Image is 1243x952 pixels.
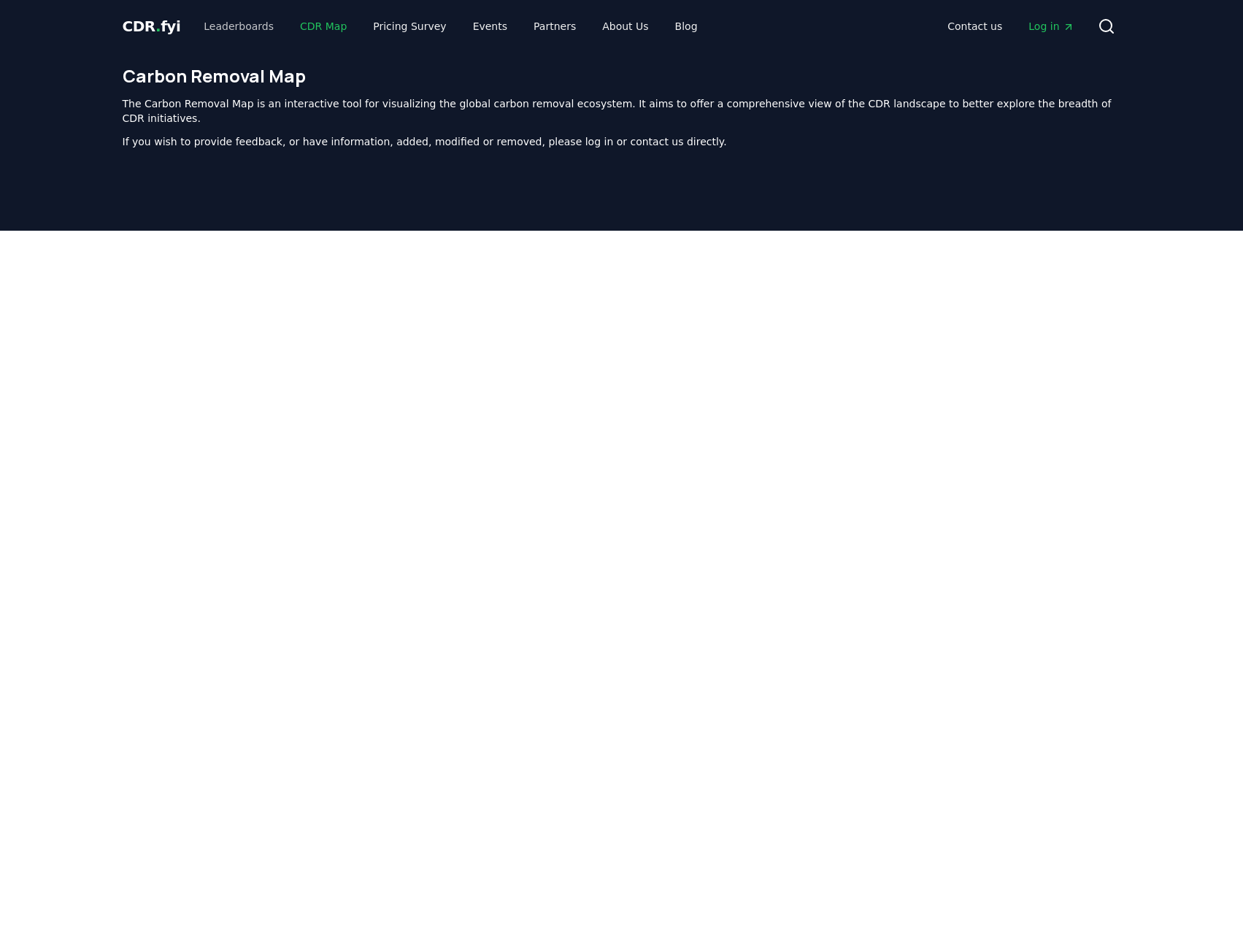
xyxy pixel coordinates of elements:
[522,13,588,39] a: Partners
[192,13,285,39] a: Leaderboards
[1017,13,1085,39] a: Log in
[1028,19,1074,34] span: Log in
[155,18,161,35] span: .
[123,64,1121,88] h1: Carbon Removal Map
[123,96,1121,126] p: The Carbon Removal Map is an interactive tool for visualizing the global carbon removal ecosystem...
[663,13,709,39] a: Blog
[590,13,660,39] a: About Us
[361,13,458,39] a: Pricing Survey
[461,13,519,39] a: Events
[123,134,1121,149] p: If you wish to provide feedback, or have information, added, modified or removed, please log in o...
[936,13,1014,39] a: Contact us
[936,13,1085,39] nav: Main
[123,16,181,37] a: CDR.fyi
[288,13,358,39] a: CDR Map
[123,18,181,35] span: CDR fyi
[192,13,709,39] nav: Main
